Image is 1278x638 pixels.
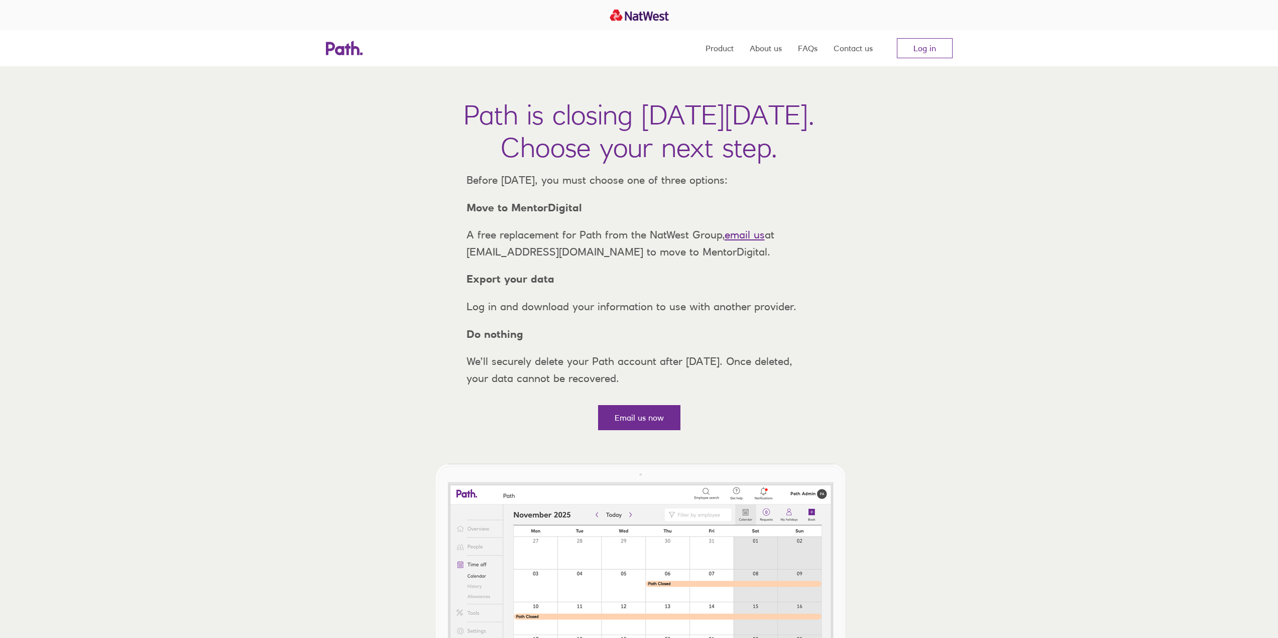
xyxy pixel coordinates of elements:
[458,298,820,315] p: Log in and download your information to use with another provider.
[706,30,734,66] a: Product
[467,201,582,214] strong: Move to MentorDigital
[467,273,554,285] strong: Export your data
[463,98,815,164] h1: Path is closing [DATE][DATE]. Choose your next step.
[834,30,873,66] a: Contact us
[458,172,820,189] p: Before [DATE], you must choose one of three options:
[750,30,782,66] a: About us
[897,38,953,58] a: Log in
[798,30,818,66] a: FAQs
[458,353,820,387] p: We’ll securely delete your Path account after [DATE]. Once deleted, your data cannot be recovered.
[467,328,523,340] strong: Do nothing
[458,226,820,260] p: A free replacement for Path from the NatWest Group, at [EMAIL_ADDRESS][DOMAIN_NAME] to move to Me...
[725,228,765,241] a: email us
[598,405,680,430] a: Email us now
